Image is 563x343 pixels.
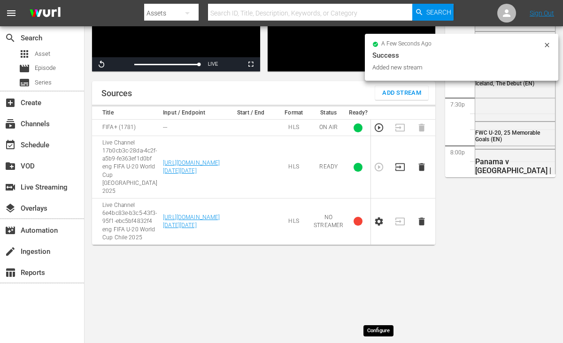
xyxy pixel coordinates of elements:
[223,57,241,71] button: Picture-in-Picture
[5,182,16,193] span: Live Streaming
[530,9,554,17] a: Sign Out
[19,63,30,74] span: Episode
[346,107,370,120] th: Ready?
[208,61,218,67] span: LIVE
[311,136,346,198] td: READY
[311,120,346,136] td: ON AIR
[5,203,16,214] span: layers
[426,4,451,21] span: Search
[35,63,56,73] span: Episode
[277,107,311,120] th: Format
[311,107,346,120] th: Status
[5,97,16,108] span: Create
[277,198,311,245] td: HLS
[5,139,16,151] span: event_available
[475,130,540,143] span: FWC U-20, 25 Memorable Goals (EN)
[19,77,30,88] span: Series
[5,225,16,236] span: Automation
[6,8,17,19] span: menu
[92,198,160,245] td: Live Channel 6e4bc83e-b3c5-43f3-95f1-ebc5bf4832f4 eng FIFA U-20 World Cup Chile 2025
[35,49,50,59] span: Asset
[5,267,16,278] span: Reports
[416,216,427,227] button: Delete
[19,48,30,60] span: Asset
[92,107,160,120] th: Title
[5,118,16,130] span: Channels
[381,40,432,48] span: a few seconds ago
[372,63,541,72] div: Added new stream
[5,32,16,44] span: Search
[416,162,427,172] button: Delete
[160,107,225,120] th: Input / Endpoint
[134,64,199,65] div: Progress Bar
[375,86,428,100] button: Add Stream
[92,136,160,198] td: Live Channel 17b0cb3c-28da-4c2f-a5b9-fe363ef1d0bf eng FIFA U-20 World Cup [GEOGRAPHIC_DATA] 2025
[225,107,277,120] th: Start / End
[92,57,111,71] button: Replay
[5,160,16,172] span: VOD
[241,57,260,71] button: Fullscreen
[374,122,384,133] button: Preview Stream
[277,136,311,198] td: HLS
[5,246,16,257] span: Ingestion
[311,198,346,245] td: NO STREAMER
[160,120,225,136] td: ---
[35,78,52,87] span: Series
[382,88,421,99] span: Add Stream
[395,162,405,172] button: Transition
[101,89,132,98] h1: Sources
[163,214,220,229] a: [URL][DOMAIN_NAME][DATE][DATE]
[23,2,68,24] img: ans4CAIJ8jUAAAAAAAAAAAAAAAAAAAAAAAAgQb4GAAAAAAAAAAAAAAAAAAAAAAAAJMjXAAAAAAAAAAAAAAAAAAAAAAAAgAT5G...
[277,120,311,136] td: HLS
[412,4,454,21] button: Search
[372,50,551,61] div: Success
[163,160,220,174] a: [URL][DOMAIN_NAME][DATE][DATE]
[204,57,223,71] button: Seek to live, currently behind live
[475,157,553,202] div: Panama v [GEOGRAPHIC_DATA] | Group B | FIFA U-20 World Cup Chile 2025™ (EN)
[92,120,160,136] td: FIFA+ (1781)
